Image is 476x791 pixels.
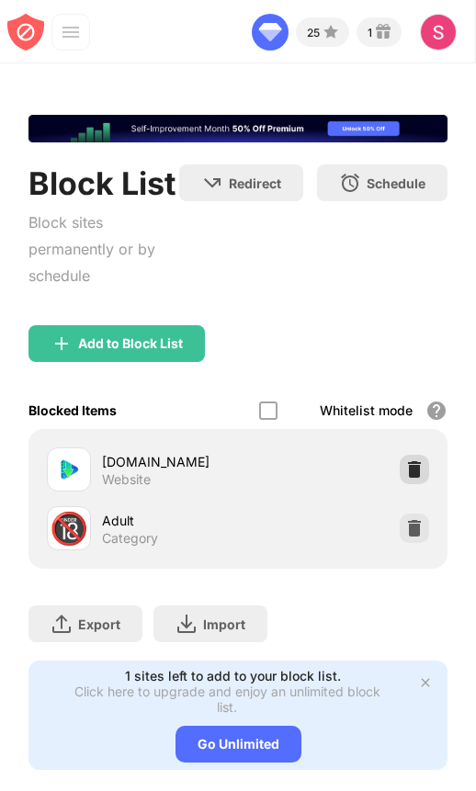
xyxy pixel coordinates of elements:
[367,175,425,191] div: Schedule
[320,21,342,43] img: points-small.svg
[78,616,120,632] div: Export
[125,668,341,684] div: 1 sites left to add to your block list.
[28,115,448,142] iframe: Banner
[372,21,394,43] img: reward-small.svg
[28,402,117,418] div: Blocked Items
[78,336,183,351] div: Add to Block List
[73,684,381,715] div: Click here to upgrade and enjoy an unlimited block list.
[229,175,281,191] div: Redirect
[176,726,301,763] div: Go Unlimited
[307,26,320,40] div: 25
[320,402,413,418] div: Whitelist mode
[368,26,372,40] div: 1
[102,530,158,547] div: Category
[102,511,238,530] div: Adult
[28,209,179,288] div: Block sites permanently or by schedule
[420,14,457,51] img: ACg8ocKtAmqlbljKzNARwOw2OcEjpL1Vs7zPcgyv0qDGueJyOPNFAXc=s96-c
[102,452,238,471] div: [DOMAIN_NAME]
[7,14,44,51] img: blocksite-icon-red.svg
[418,675,433,690] img: x-button.svg
[28,164,179,202] div: Block List
[203,616,245,632] div: Import
[102,471,151,488] div: Website
[252,14,289,51] img: diamond-go-unlimited.svg
[58,458,80,480] img: favicons
[50,510,88,548] div: 🔞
